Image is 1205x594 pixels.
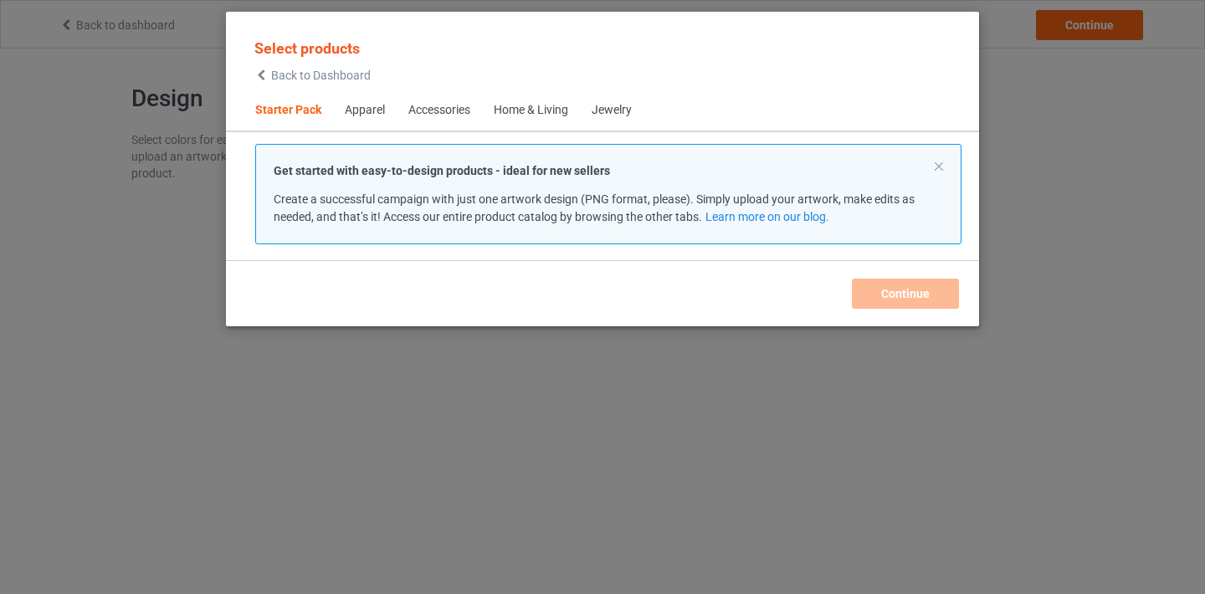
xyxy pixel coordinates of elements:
[274,164,610,177] strong: Get started with easy-to-design products - ideal for new sellers
[271,69,371,82] span: Back to Dashboard
[592,102,632,119] div: Jewelry
[494,102,568,119] div: Home & Living
[254,39,360,57] span: Select products
[705,210,829,223] a: Learn more on our blog.
[408,102,470,119] div: Accessories
[345,102,385,119] div: Apparel
[244,90,333,131] span: Starter Pack
[274,192,915,223] span: Create a successful campaign with just one artwork design (PNG format, please). Simply upload you...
